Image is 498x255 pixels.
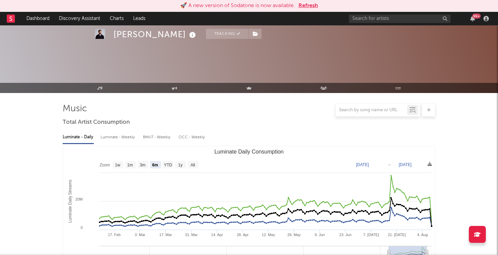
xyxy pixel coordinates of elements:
[472,14,481,19] div: 99 +
[387,162,391,167] text: →
[287,233,301,237] text: 26. May
[101,132,136,143] div: Luminate - Weekly
[81,226,83,230] text: 0
[100,163,110,167] text: Zoom
[179,132,206,143] div: OCC - Weekly
[22,12,54,25] a: Dashboard
[135,233,146,237] text: 3. Mar
[339,233,351,237] text: 23. Jun
[68,180,72,223] text: Luminate Daily Streams
[298,2,318,10] button: Refresh
[262,233,275,237] text: 12. May
[63,118,130,126] span: Total Artist Consumption
[105,12,128,25] a: Charts
[388,233,406,237] text: 21. [DATE]
[399,162,412,167] text: [DATE]
[108,233,121,237] text: 17. Feb
[315,233,325,237] text: 9. Jun
[159,233,172,237] text: 17. Mar
[363,233,379,237] text: 7. [DATE]
[76,197,83,201] text: 20M
[180,2,295,10] div: 🚀 A new version of Sodatone is now available.
[206,29,248,39] button: Tracking
[190,163,195,167] text: All
[237,233,249,237] text: 28. Apr
[417,233,428,237] text: 4. Aug
[214,149,284,155] text: Luminate Daily Consumption
[140,163,146,167] text: 3m
[63,132,94,143] div: Luminate - Daily
[128,12,150,25] a: Leads
[113,29,198,40] div: [PERSON_NAME]
[185,233,198,237] text: 31. Mar
[115,163,121,167] text: 1w
[143,132,172,143] div: BMAT - Weekly
[470,16,475,21] button: 99+
[356,162,369,167] text: [DATE]
[178,163,183,167] text: 1y
[349,15,451,23] input: Search for artists
[152,163,158,167] text: 6m
[211,233,223,237] text: 14. Apr
[54,12,105,25] a: Discovery Assistant
[336,108,407,113] input: Search by song name or URL
[127,163,133,167] text: 1m
[164,163,172,167] text: YTD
